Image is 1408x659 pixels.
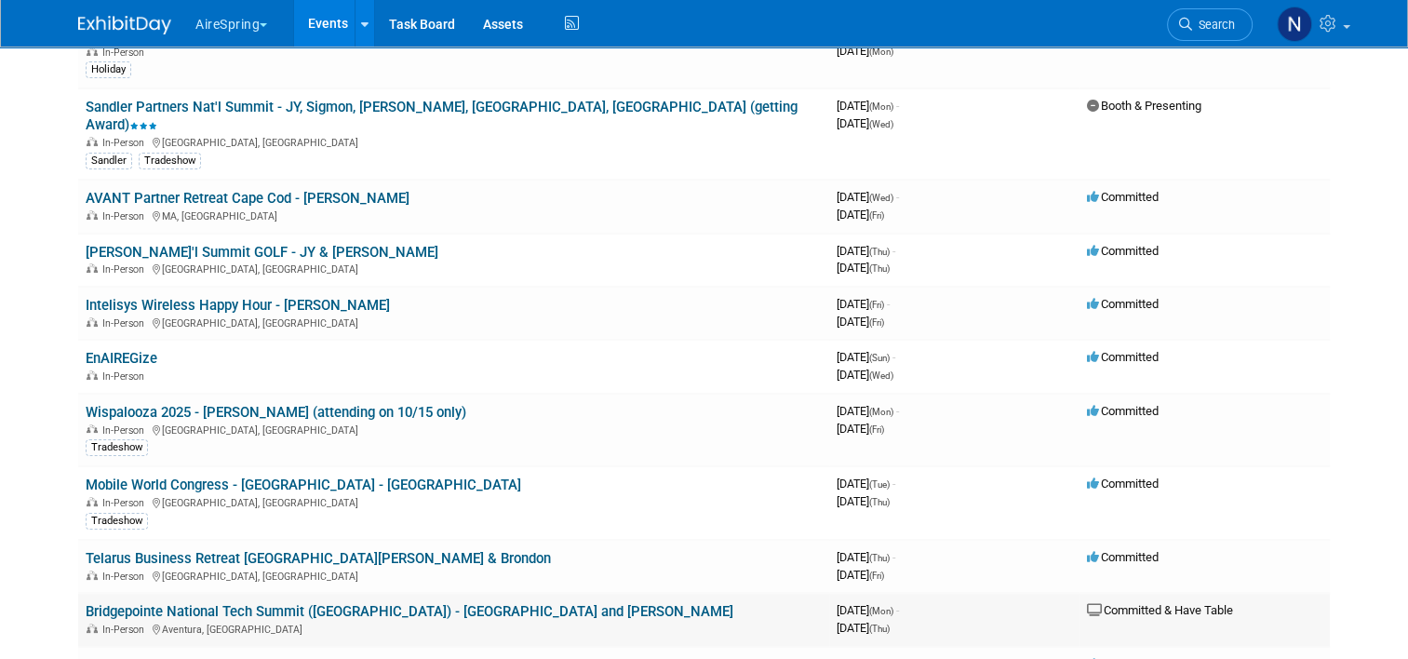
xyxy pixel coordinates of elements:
[87,624,98,633] img: In-Person Event
[87,317,98,327] img: In-Person Event
[102,624,150,636] span: In-Person
[86,244,438,261] a: [PERSON_NAME]'l Summit GOLF - JY & [PERSON_NAME]
[86,477,521,493] a: Mobile World Congress - [GEOGRAPHIC_DATA] - [GEOGRAPHIC_DATA]
[837,550,895,564] span: [DATE]
[86,621,822,636] div: Aventura, [GEOGRAPHIC_DATA]
[86,315,822,329] div: [GEOGRAPHIC_DATA], [GEOGRAPHIC_DATA]
[86,603,733,620] a: Bridgepointe National Tech Summit ([GEOGRAPHIC_DATA]) - [GEOGRAPHIC_DATA] and [PERSON_NAME]
[86,61,131,78] div: Holiday
[869,370,893,381] span: (Wed)
[869,407,893,417] span: (Mon)
[86,208,822,222] div: MA, [GEOGRAPHIC_DATA]
[87,497,98,506] img: In-Person Event
[86,153,132,169] div: Sandler
[869,571,884,581] span: (Fri)
[86,261,822,276] div: [GEOGRAPHIC_DATA], [GEOGRAPHIC_DATA]
[869,263,890,274] span: (Thu)
[837,568,884,582] span: [DATE]
[139,153,201,169] div: Tradeshow
[837,477,895,491] span: [DATE]
[837,244,895,258] span: [DATE]
[102,497,150,509] span: In-Person
[869,553,890,563] span: (Thu)
[869,210,884,221] span: (Fri)
[86,422,822,437] div: [GEOGRAPHIC_DATA], [GEOGRAPHIC_DATA]
[869,101,893,112] span: (Mon)
[869,606,893,616] span: (Mon)
[1192,18,1235,32] span: Search
[892,244,895,258] span: -
[86,568,822,583] div: [GEOGRAPHIC_DATA], [GEOGRAPHIC_DATA]
[837,116,893,130] span: [DATE]
[892,477,895,491] span: -
[86,550,551,567] a: Telarus Business Retreat [GEOGRAPHIC_DATA][PERSON_NAME] & Brondon
[869,300,884,310] span: (Fri)
[869,193,893,203] span: (Wed)
[869,47,893,57] span: (Mon)
[86,494,822,509] div: [GEOGRAPHIC_DATA], [GEOGRAPHIC_DATA]
[1087,99,1201,113] span: Booth & Presenting
[86,404,466,421] a: Wispalooza 2025 - [PERSON_NAME] (attending on 10/15 only)
[1087,550,1159,564] span: Committed
[869,497,890,507] span: (Thu)
[869,247,890,257] span: (Thu)
[887,297,890,311] span: -
[869,479,890,490] span: (Tue)
[86,99,798,133] a: Sandler Partners Nat'l Summit - JY, Sigmon, [PERSON_NAME], [GEOGRAPHIC_DATA], [GEOGRAPHIC_DATA] (...
[869,317,884,328] span: (Fri)
[869,424,884,435] span: (Fri)
[102,210,150,222] span: In-Person
[1277,7,1312,42] img: Natalie Pyron
[87,210,98,220] img: In-Person Event
[1087,297,1159,311] span: Committed
[86,297,390,314] a: Intelisys Wireless Happy Hour - [PERSON_NAME]
[837,315,884,329] span: [DATE]
[837,350,895,364] span: [DATE]
[869,353,890,363] span: (Sun)
[896,603,899,617] span: -
[837,368,893,382] span: [DATE]
[87,263,98,273] img: In-Person Event
[896,99,899,113] span: -
[102,263,150,276] span: In-Person
[78,16,171,34] img: ExhibitDay
[102,317,150,329] span: In-Person
[1087,404,1159,418] span: Committed
[102,137,150,149] span: In-Person
[837,621,890,635] span: [DATE]
[1087,190,1159,204] span: Committed
[87,571,98,580] img: In-Person Event
[1087,244,1159,258] span: Committed
[102,370,150,383] span: In-Person
[1167,8,1253,41] a: Search
[837,208,884,222] span: [DATE]
[87,370,98,380] img: In-Person Event
[837,494,890,508] span: [DATE]
[1087,477,1159,491] span: Committed
[87,137,98,146] img: In-Person Event
[837,44,893,58] span: [DATE]
[837,297,890,311] span: [DATE]
[869,624,890,634] span: (Thu)
[102,571,150,583] span: In-Person
[86,350,157,367] a: EnAIREGize
[896,404,899,418] span: -
[1087,603,1233,617] span: Committed & Have Table
[892,350,895,364] span: -
[86,190,409,207] a: AVANT Partner Retreat Cape Cod - [PERSON_NAME]
[837,99,899,113] span: [DATE]
[87,47,98,56] img: In-Person Event
[86,134,822,149] div: [GEOGRAPHIC_DATA], [GEOGRAPHIC_DATA]
[892,550,895,564] span: -
[86,439,148,456] div: Tradeshow
[869,119,893,129] span: (Wed)
[896,190,899,204] span: -
[837,603,899,617] span: [DATE]
[87,424,98,434] img: In-Person Event
[837,404,899,418] span: [DATE]
[102,424,150,437] span: In-Person
[837,422,884,436] span: [DATE]
[1087,350,1159,364] span: Committed
[102,47,150,59] span: In-Person
[837,261,890,275] span: [DATE]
